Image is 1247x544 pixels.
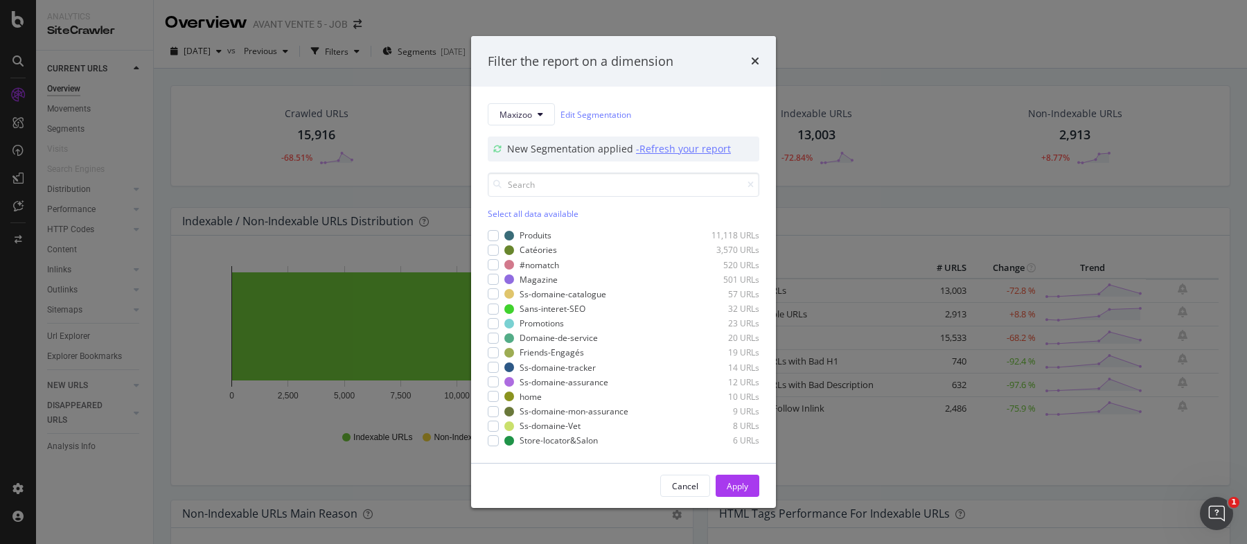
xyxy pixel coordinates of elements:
div: 520 URLs [691,259,759,271]
a: Edit Segmentation [560,107,631,122]
div: 57 URLs [691,288,759,300]
div: 6 URLs [691,435,759,446]
div: Ss-domaine-mon-assurance [520,405,628,417]
div: 11,118 URLs [691,229,759,241]
div: Ss-domaine-Vet [520,420,581,432]
div: 19 URLs [691,346,759,358]
div: Friends-Engagés [520,346,584,358]
div: Catéories [520,245,557,256]
div: Ss-domaine-catalogue [520,288,606,300]
div: 32 URLs [691,303,759,315]
div: - Refresh your report [636,142,731,156]
button: Apply [716,475,759,497]
div: New Segmentation applied [507,142,636,156]
div: Ss-domaine-tracker [520,362,596,374]
div: Store-locator&Salon [520,435,598,446]
div: home [520,391,542,403]
div: 9 URLs [691,405,759,417]
div: Domaine-de-service [520,332,598,344]
div: Sans-interet-SEO [520,303,585,315]
div: 23 URLs [691,317,759,329]
div: times [751,53,759,71]
div: Ss-domaine-assurance [520,376,608,388]
div: Promotions [520,317,564,329]
div: 14 URLs [691,362,759,374]
div: 20 URLs [691,332,759,344]
div: 12 URLs [691,376,759,388]
input: Search [488,173,759,197]
span: Maxizoo [499,109,532,121]
button: Cancel [660,475,710,497]
iframe: Intercom live chat [1200,497,1233,530]
div: Produits [520,229,551,241]
div: 501 URLs [691,274,759,286]
div: #nomatch [520,259,559,271]
div: Magazine [520,274,558,286]
div: 10 URLs [691,391,759,403]
div: Filter the report on a dimension [488,53,673,71]
div: 3,570 URLs [691,245,759,256]
div: 8 URLs [691,420,759,432]
button: Maxizoo [488,103,555,125]
div: modal [471,36,776,509]
div: Cancel [672,480,698,492]
div: Select all data available [488,208,759,220]
div: Apply [727,480,748,492]
span: 1 [1228,497,1239,508]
